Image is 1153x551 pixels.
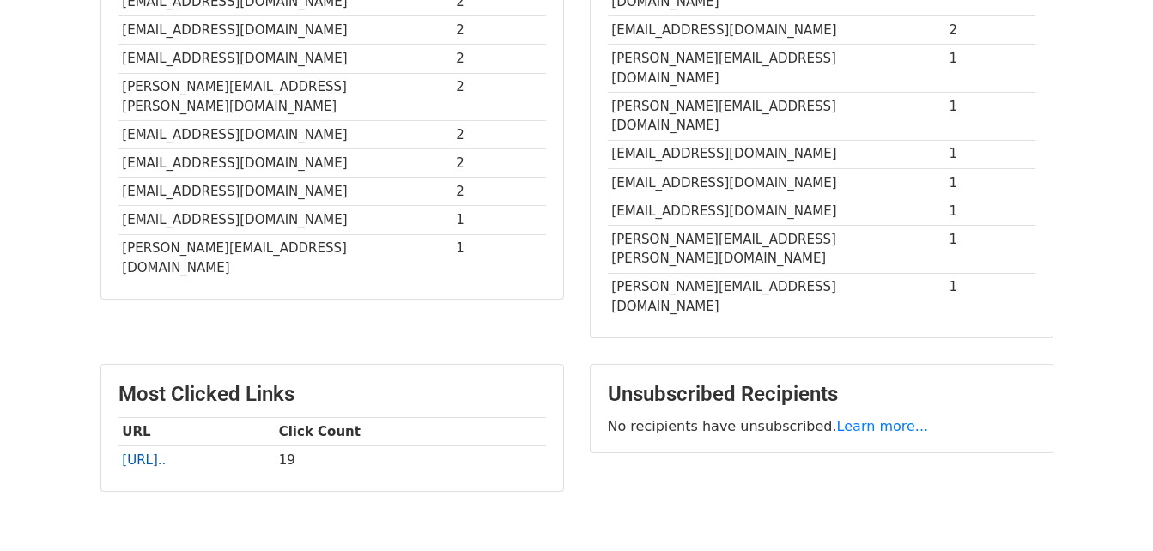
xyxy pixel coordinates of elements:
[608,45,945,93] td: [PERSON_NAME][EMAIL_ADDRESS][DOMAIN_NAME]
[452,178,546,206] td: 2
[118,149,452,178] td: [EMAIL_ADDRESS][DOMAIN_NAME]
[118,73,452,121] td: [PERSON_NAME][EMAIL_ADDRESS][PERSON_NAME][DOMAIN_NAME]
[452,16,546,45] td: 2
[275,417,546,445] th: Click Count
[118,16,452,45] td: [EMAIL_ADDRESS][DOMAIN_NAME]
[275,445,546,474] td: 19
[945,140,1035,168] td: 1
[452,149,546,178] td: 2
[452,45,546,73] td: 2
[118,206,452,234] td: [EMAIL_ADDRESS][DOMAIN_NAME]
[608,382,1035,407] h3: Unsubscribed Recipients
[118,234,452,282] td: [PERSON_NAME][EMAIL_ADDRESS][DOMAIN_NAME]
[118,178,452,206] td: [EMAIL_ADDRESS][DOMAIN_NAME]
[945,197,1035,225] td: 1
[118,45,452,73] td: [EMAIL_ADDRESS][DOMAIN_NAME]
[452,206,546,234] td: 1
[118,121,452,149] td: [EMAIL_ADDRESS][DOMAIN_NAME]
[608,225,945,273] td: [PERSON_NAME][EMAIL_ADDRESS][PERSON_NAME][DOMAIN_NAME]
[122,452,166,468] a: [URL]..
[945,45,1035,93] td: 1
[837,418,929,434] a: Learn more...
[1067,469,1153,551] iframe: Chat Widget
[452,121,546,149] td: 2
[608,140,945,168] td: [EMAIL_ADDRESS][DOMAIN_NAME]
[945,16,1035,45] td: 2
[608,16,945,45] td: [EMAIL_ADDRESS][DOMAIN_NAME]
[608,93,945,141] td: [PERSON_NAME][EMAIL_ADDRESS][DOMAIN_NAME]
[608,273,945,320] td: [PERSON_NAME][EMAIL_ADDRESS][DOMAIN_NAME]
[608,417,1035,435] p: No recipients have unsubscribed.
[608,197,945,225] td: [EMAIL_ADDRESS][DOMAIN_NAME]
[945,93,1035,141] td: 1
[452,234,546,282] td: 1
[118,382,546,407] h3: Most Clicked Links
[608,168,945,197] td: [EMAIL_ADDRESS][DOMAIN_NAME]
[945,273,1035,320] td: 1
[945,225,1035,273] td: 1
[118,417,275,445] th: URL
[452,73,546,121] td: 2
[945,168,1035,197] td: 1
